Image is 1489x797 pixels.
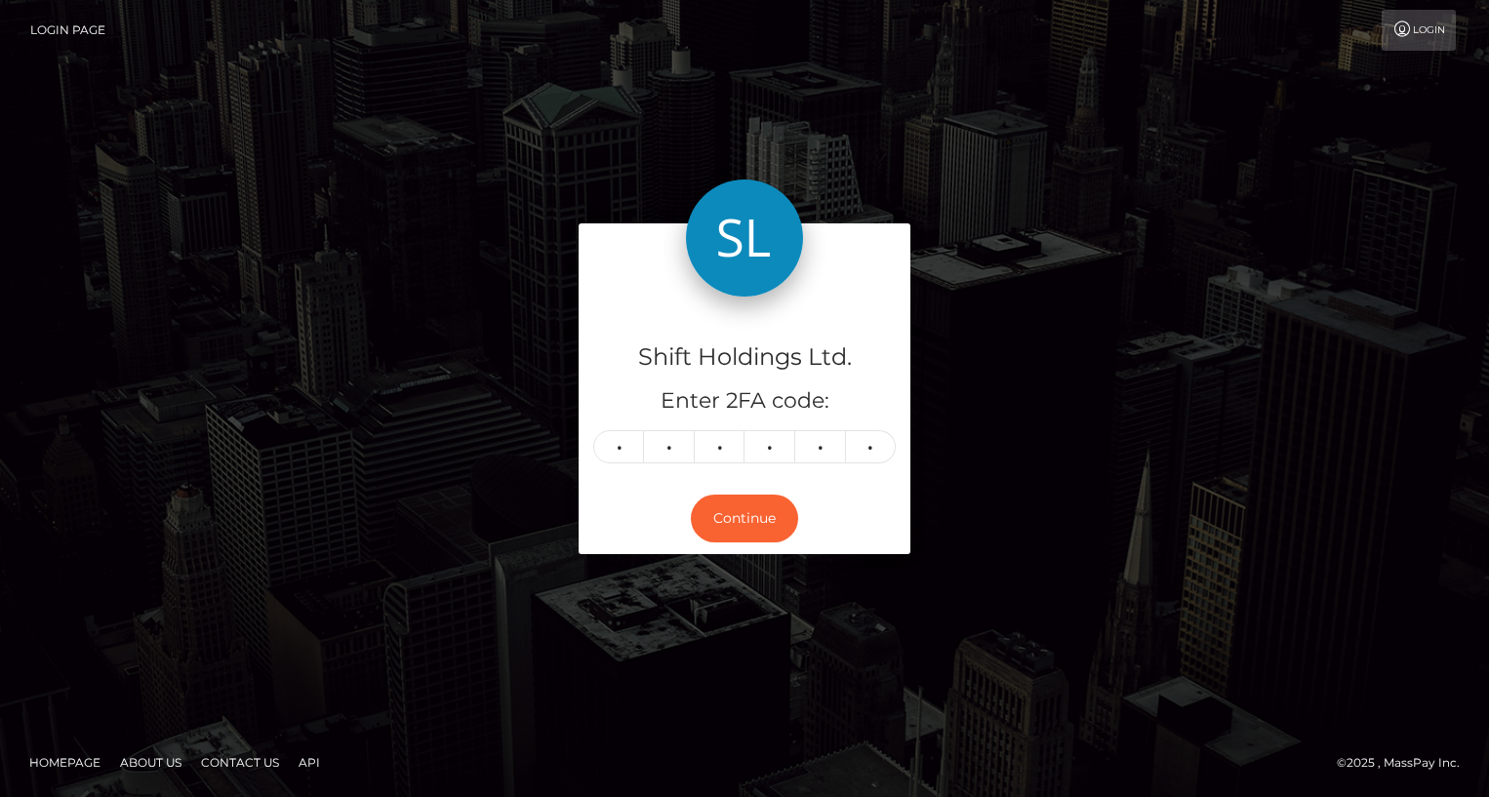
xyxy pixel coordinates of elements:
a: Contact Us [193,747,287,777]
img: Shift Holdings Ltd. [686,179,803,297]
h5: Enter 2FA code: [593,386,896,417]
button: Continue [691,495,798,542]
a: API [291,747,328,777]
a: Login [1382,10,1456,51]
a: About Us [112,747,189,777]
div: © 2025 , MassPay Inc. [1337,752,1474,774]
h4: Shift Holdings Ltd. [593,340,896,375]
a: Login Page [30,10,105,51]
a: Homepage [21,747,108,777]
